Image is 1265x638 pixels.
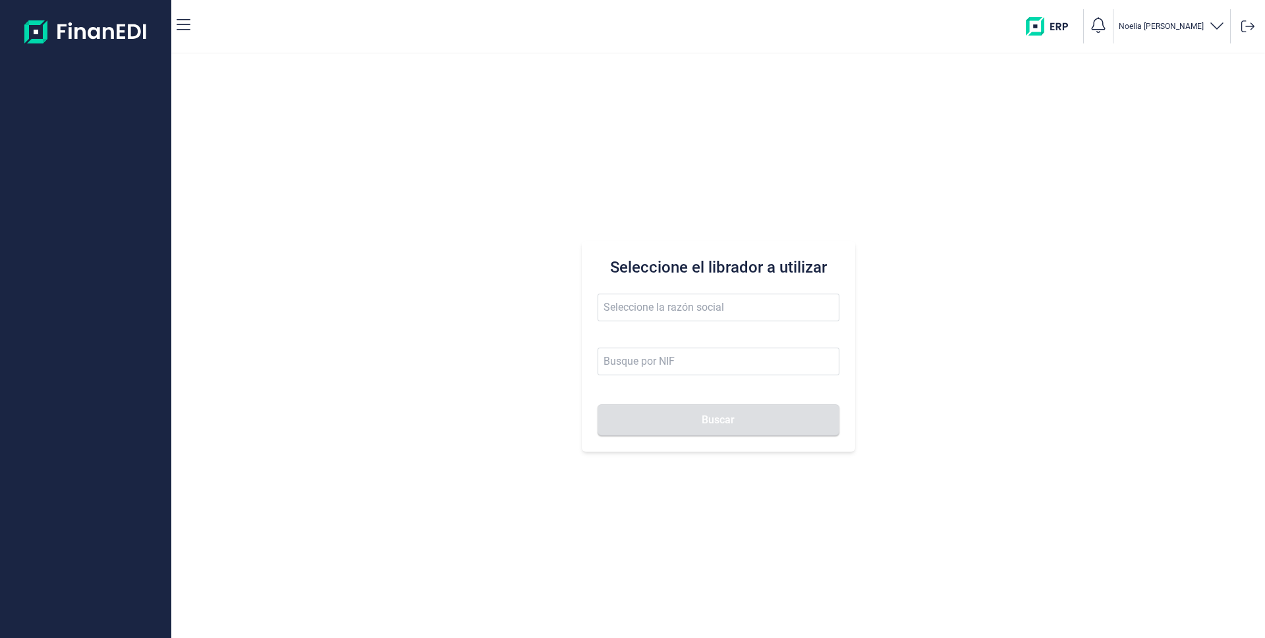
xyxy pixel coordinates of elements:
[1119,21,1204,32] p: Noelia [PERSON_NAME]
[1119,17,1225,36] button: Noelia [PERSON_NAME]
[598,404,839,436] button: Buscar
[598,294,839,321] input: Seleccione la razón social
[702,415,735,425] span: Buscar
[24,11,148,53] img: Logo de aplicación
[598,348,839,375] input: Busque por NIF
[1026,17,1078,36] img: erp
[598,257,839,278] h3: Seleccione el librador a utilizar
